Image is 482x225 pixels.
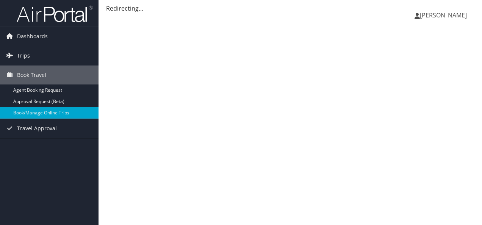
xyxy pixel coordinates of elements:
span: Book Travel [17,66,46,84]
span: [PERSON_NAME] [420,11,467,19]
a: [PERSON_NAME] [415,4,474,27]
div: Redirecting... [106,4,474,13]
span: Travel Approval [17,119,57,138]
span: Trips [17,46,30,65]
img: airportal-logo.png [17,5,92,23]
span: Dashboards [17,27,48,46]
